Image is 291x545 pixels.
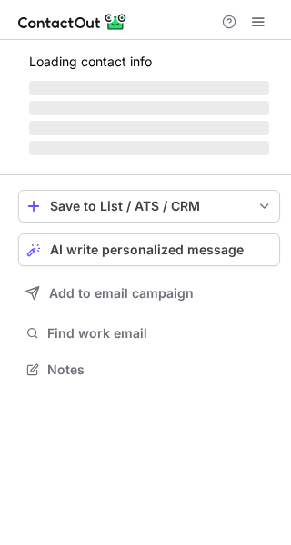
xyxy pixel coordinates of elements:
span: ‌ [29,141,269,155]
div: Save to List / ATS / CRM [50,199,248,213]
button: AI write personalized message [18,233,280,266]
img: ContactOut v5.3.10 [18,11,127,33]
p: Loading contact info [29,54,269,69]
span: Find work email [47,325,273,342]
button: save-profile-one-click [18,190,280,223]
span: Notes [47,362,273,378]
button: Add to email campaign [18,277,280,310]
span: AI write personalized message [50,243,244,257]
span: ‌ [29,101,269,115]
button: Notes [18,357,280,382]
span: Add to email campaign [49,286,194,301]
span: ‌ [29,121,269,135]
span: ‌ [29,81,269,95]
button: Find work email [18,321,280,346]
